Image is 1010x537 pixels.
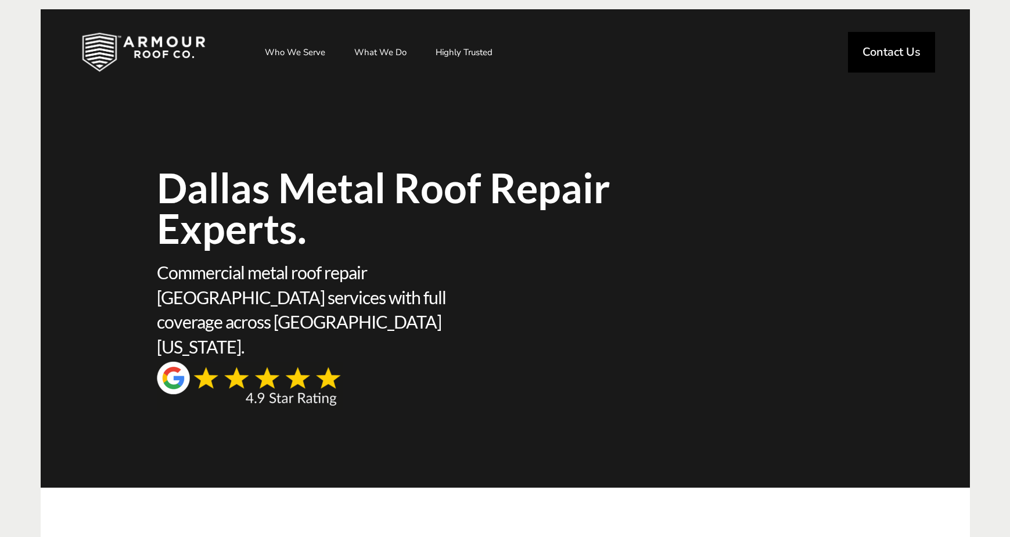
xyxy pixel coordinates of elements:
a: Contact Us [848,32,935,73]
img: Industrial and Commercial Roofing Company | Armour Roof Co. [63,23,224,81]
span: Dallas Metal Roof Repair Experts. [157,167,674,248]
span: Commercial metal roof repair [GEOGRAPHIC_DATA] services with full coverage across [GEOGRAPHIC_DAT... [157,260,501,359]
a: Highly Trusted [424,38,504,67]
span: Contact Us [862,46,921,58]
a: What We Do [343,38,418,67]
a: Who We Serve [253,38,337,67]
